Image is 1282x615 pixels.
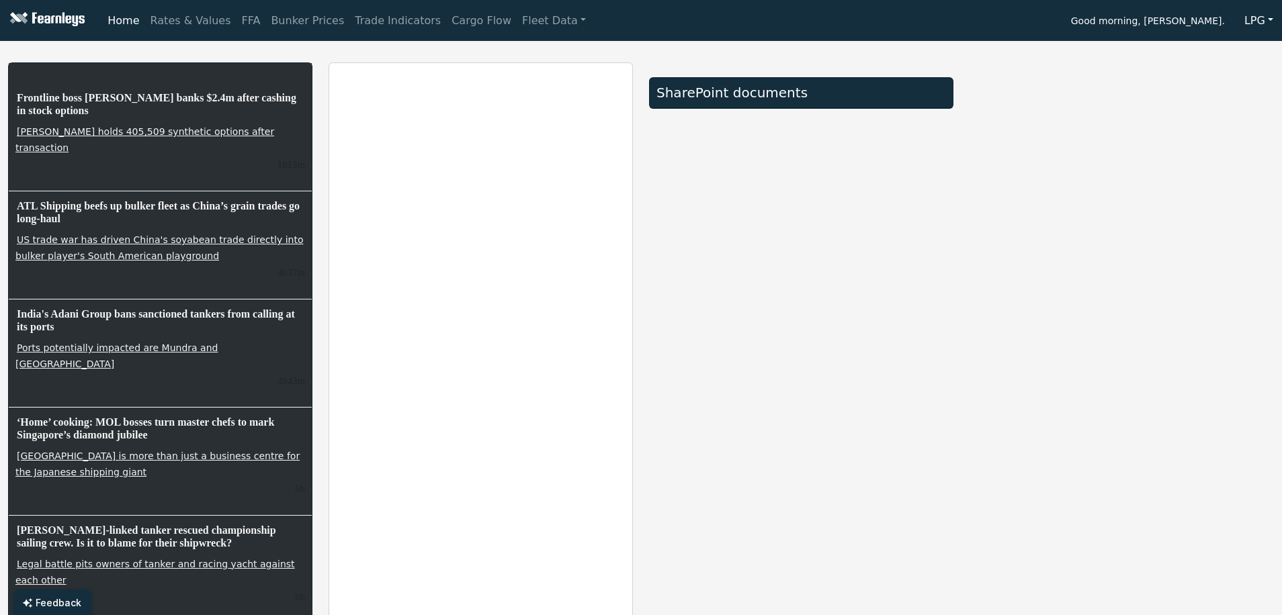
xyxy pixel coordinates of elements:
[15,341,218,371] a: Ports potentially impacted are Mundra and [GEOGRAPHIC_DATA]
[15,90,305,118] h6: Frontline boss [PERSON_NAME] banks $2.4m after cashing in stock options
[15,306,305,334] h6: India's Adani Group bans sanctioned tankers from calling at its ports
[265,7,349,34] a: Bunker Prices
[102,7,144,34] a: Home
[15,125,274,154] a: [PERSON_NAME] holds 405,509 synthetic options after transaction
[15,198,305,226] h6: ATL Shipping beefs up bulker fleet as China’s grain trades go long-haul
[295,592,305,602] small: 15.9.2025, 03:28:48
[295,483,305,494] small: 15.9.2025, 03:33:52
[15,557,295,587] a: Legal battle pits owners of tanker and racing yacht against each other
[277,375,305,386] small: 15.9.2025, 05:29:25
[15,233,304,263] a: US trade war has driven China's soyabean trade directly into bulker player's South American playg...
[349,7,446,34] a: Trade Indicators
[517,7,591,34] a: Fleet Data
[1236,8,1282,34] button: LPG
[7,12,85,29] img: Fearnleys Logo
[15,449,300,479] a: [GEOGRAPHIC_DATA] is more than just a business centre for the Japanese shipping giant
[446,7,517,34] a: Cargo Flow
[1071,11,1225,34] span: Good morning, [PERSON_NAME].
[145,7,237,34] a: Rates & Values
[656,85,946,101] div: SharePoint documents
[237,7,266,34] a: FFA
[277,267,305,278] small: 15.9.2025, 05:36:00
[15,414,305,442] h6: ‘Home’ cooking: MOL bosses turn master chefs to mark Singapore’s diamond jubilee
[277,159,305,170] small: 15.9.2025, 08:00:12
[15,522,305,551] h6: [PERSON_NAME]-linked tanker rescued championship sailing crew. Is it to blame for their shipwreck?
